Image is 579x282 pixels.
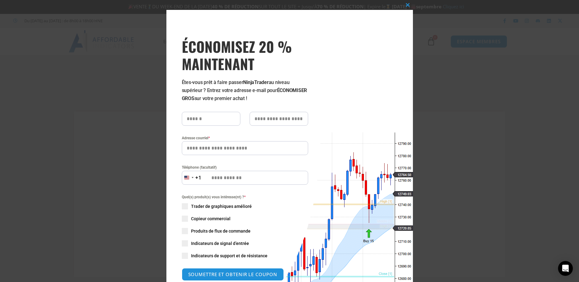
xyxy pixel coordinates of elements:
[191,203,252,209] span: Trader de graphiques amélioré
[182,253,308,259] label: Support And Resistance Indicators
[191,216,230,222] span: Copieur commercial
[182,136,208,140] font: Adresse courriel
[191,240,249,246] span: Indicateurs de signal d’entrée
[191,228,251,234] span: Produits de flux de commande
[182,240,308,246] label: Entry Signal Indicators
[182,203,308,209] label: Enhanced Chart Trader
[182,78,308,103] p: Êtes-vous prêt à faire passer au niveau supérieur ? Entrez votre adresse e-mail pour sur votre pr...
[182,216,308,222] label: Trade Copier
[195,174,202,182] div: +1
[182,268,284,281] button: SOUMETTRE ET OBTENIR LE COUPON
[191,253,267,259] span: Indicateurs de support et de résistance
[558,261,573,276] div: Ouvrez Intercom Messenger
[182,171,202,185] button: Pays sélectionné
[182,228,308,234] label: Order Flow Products
[182,195,244,199] font: Quel(s) produit(s) vous intéresse(nt) ?
[243,79,268,85] strong: NinjaTrader
[182,38,308,72] span: ÉCONOMISEZ 20 % MAINTENANT
[182,164,308,170] label: Téléphone (facultatif)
